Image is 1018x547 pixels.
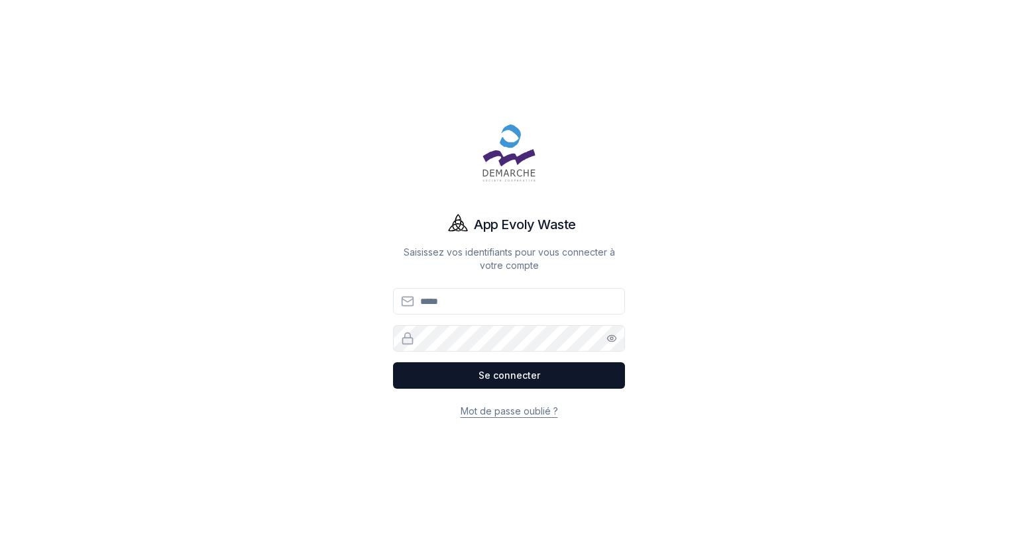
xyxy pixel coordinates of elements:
a: Mot de passe oublié ? [461,405,558,417]
img: Evoly Logo [442,209,474,240]
h1: App Evoly Waste [474,215,576,234]
button: Se connecter [393,362,625,389]
p: Saisissez vos identifiants pour vous connecter à votre compte [393,246,625,272]
img: Démarche Logo [477,121,541,185]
